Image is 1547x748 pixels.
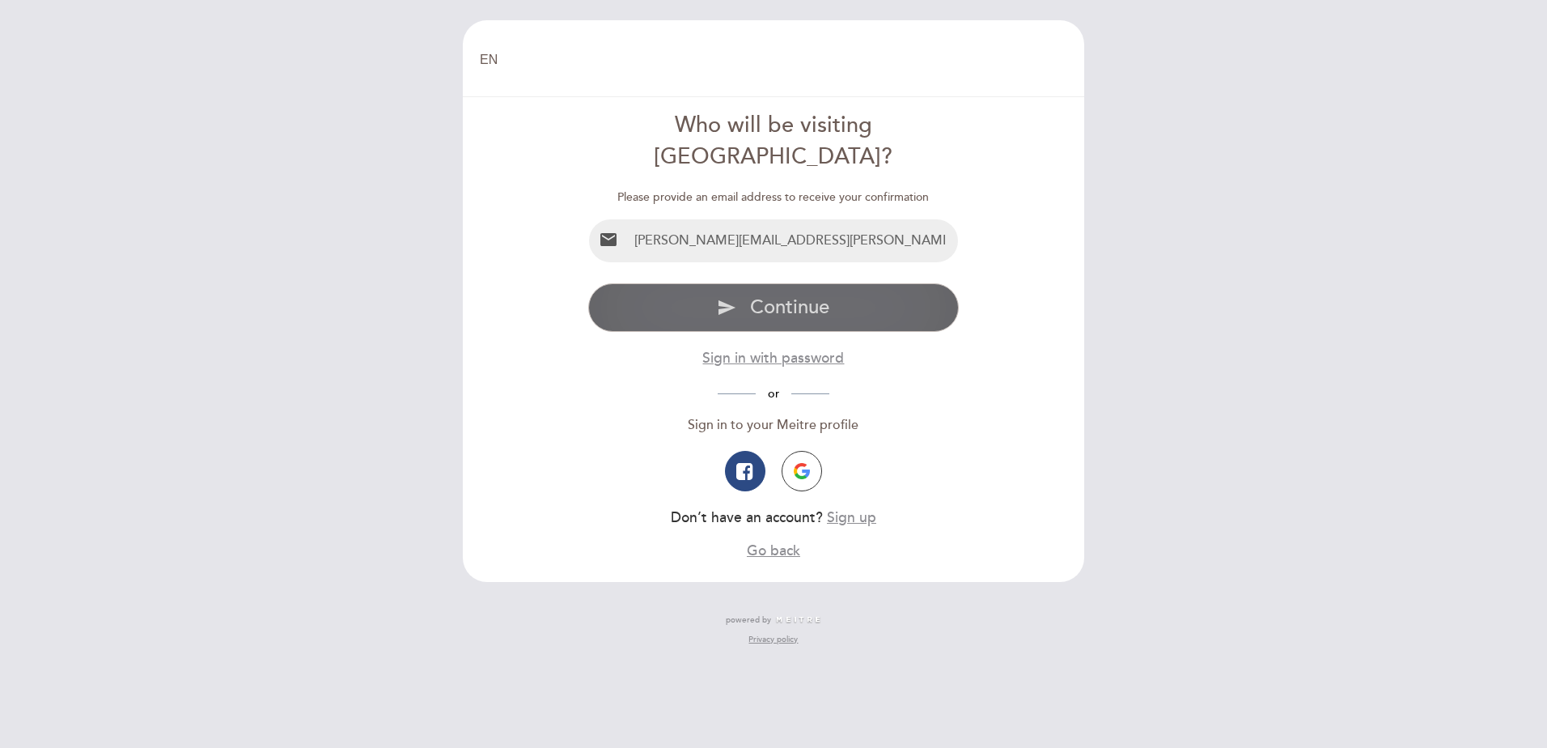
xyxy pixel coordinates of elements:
[827,508,876,528] button: Sign up
[717,298,736,317] i: send
[794,463,810,479] img: icon-google.png
[628,219,959,262] input: Email
[588,110,960,173] div: Who will be visiting [GEOGRAPHIC_DATA]?
[747,541,800,561] button: Go back
[756,387,791,401] span: or
[726,614,821,626] a: powered by
[702,348,844,368] button: Sign in with password
[588,416,960,435] div: Sign in to your Meitre profile
[748,634,798,645] a: Privacy policy
[671,509,823,526] span: Don’t have an account?
[750,295,829,319] span: Continue
[726,614,771,626] span: powered by
[599,230,618,249] i: email
[588,283,960,332] button: send Continue
[775,616,821,624] img: MEITRE
[588,189,960,206] div: Please provide an email address to receive your confirmation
